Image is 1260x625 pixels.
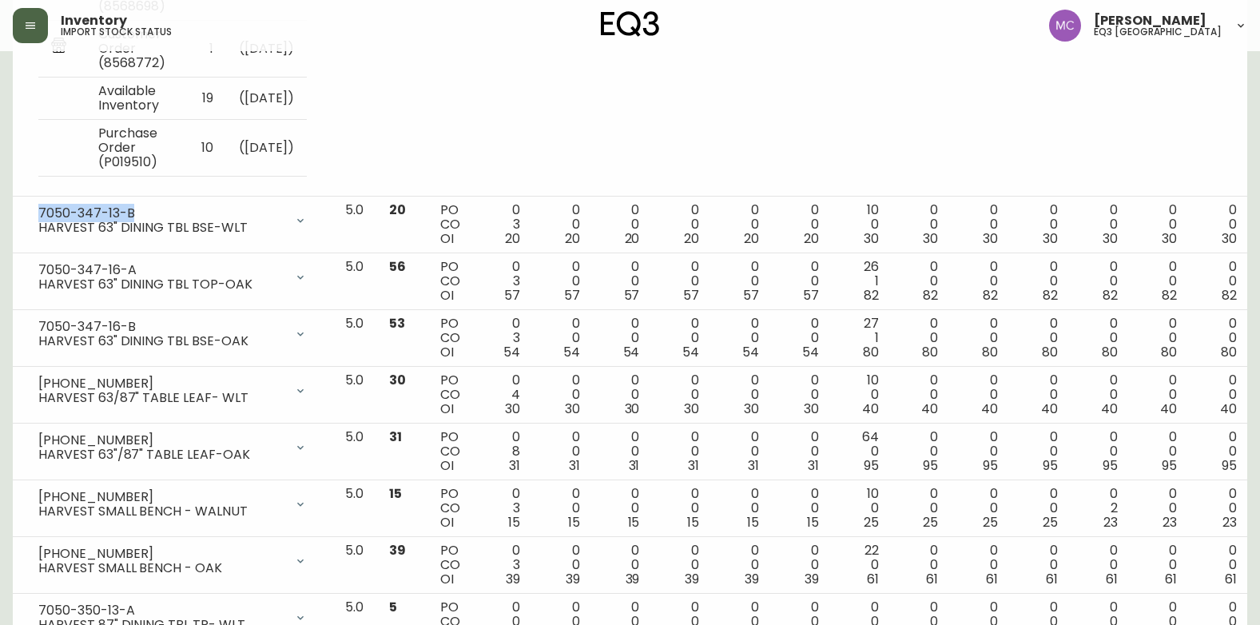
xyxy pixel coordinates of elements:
div: 0 0 [1083,543,1118,587]
div: 0 0 [1202,260,1237,303]
div: [PHONE_NUMBER]HARVEST SMALL BENCH - WALNUT [26,487,320,522]
div: 0 0 [546,373,580,416]
span: 95 [1222,456,1237,475]
div: 0 0 [904,373,938,416]
span: 15 [687,513,699,531]
img: 6dbdb61c5655a9a555815750a11666cc [1049,10,1081,42]
div: HARVEST 63" DINING TBL BSE-OAK [38,334,284,348]
div: 0 3 [486,543,520,587]
div: 0 3 [486,260,520,303]
div: 0 0 [1202,373,1237,416]
div: HARVEST SMALL BENCH - OAK [38,561,284,575]
div: 64 0 [845,430,879,473]
span: 20 [744,229,759,248]
div: 7050-347-16-A [38,263,284,277]
span: OI [440,513,454,531]
span: 40 [1101,400,1118,418]
span: 31 [629,456,640,475]
span: OI [440,229,454,248]
span: 30 [923,229,938,248]
div: 0 0 [546,316,580,360]
span: 5 [389,598,397,616]
span: 95 [923,456,938,475]
span: 31 [509,456,520,475]
div: 0 0 [1024,203,1058,246]
span: 30 [804,400,819,418]
div: 7050-347-13-BHARVEST 63" DINING TBL BSE-WLT [26,203,320,238]
span: 95 [983,456,998,475]
div: 10 0 [845,373,879,416]
span: 56 [389,257,406,276]
div: 0 0 [785,203,819,246]
td: ( [DATE] ) [226,77,308,119]
span: 25 [1043,513,1058,531]
div: 0 0 [964,430,998,473]
span: 39 [685,570,699,588]
span: 54 [802,343,819,361]
div: PO CO [440,260,460,303]
span: 30 [1222,229,1237,248]
span: 80 [1042,343,1058,361]
div: [PHONE_NUMBER] [38,433,284,448]
span: 57 [504,286,520,305]
td: 19 [186,77,226,119]
span: 23 [1103,513,1118,531]
div: 0 4 [486,373,520,416]
div: 0 0 [725,260,759,303]
div: 0 0 [665,543,699,587]
span: 54 [682,343,699,361]
div: 0 0 [546,260,580,303]
span: 61 [1165,570,1177,588]
span: 31 [748,456,759,475]
div: 10 0 [845,203,879,246]
div: 0 0 [606,543,640,587]
span: 40 [1220,400,1237,418]
div: 0 0 [606,203,640,246]
div: PO CO [440,543,460,587]
div: 0 0 [1024,260,1058,303]
div: 0 0 [785,543,819,587]
span: 30 [565,400,580,418]
div: [PHONE_NUMBER] [38,547,284,561]
span: 82 [983,286,998,305]
div: [PHONE_NUMBER]HARVEST 63/87" TABLE LEAF- WLT [26,373,320,408]
div: 0 0 [1024,316,1058,360]
span: 23 [1163,513,1177,531]
span: 54 [623,343,640,361]
td: Purchase Order (P019510) [85,119,186,176]
div: 0 0 [665,430,699,473]
span: 20 [505,229,520,248]
div: 0 0 [725,373,759,416]
div: PO CO [440,373,460,416]
div: 0 0 [665,316,699,360]
div: 0 0 [904,543,938,587]
span: 80 [863,343,879,361]
span: 40 [1041,400,1058,418]
div: 0 0 [1202,316,1237,360]
span: 30 [505,400,520,418]
div: 0 0 [546,203,580,246]
div: 0 0 [1143,203,1178,246]
span: 30 [744,400,759,418]
div: 0 0 [1083,316,1118,360]
div: 0 0 [665,487,699,530]
span: 82 [1103,286,1118,305]
span: OI [440,343,454,361]
span: 61 [1106,570,1118,588]
span: 54 [742,343,759,361]
div: 0 0 [606,373,640,416]
span: 39 [566,570,580,588]
td: ( [DATE] ) [226,119,308,176]
span: 95 [1103,456,1118,475]
span: 31 [808,456,819,475]
td: 5.0 [332,537,376,594]
span: 61 [1046,570,1058,588]
div: 7050-350-13-A [38,603,284,618]
div: 0 0 [546,543,580,587]
span: OI [440,286,454,305]
span: 30 [684,400,699,418]
div: 0 0 [1024,543,1058,587]
div: 0 0 [546,487,580,530]
span: [PERSON_NAME] [1094,14,1206,27]
div: HARVEST 63" DINING TBL BSE-WLT [38,221,284,235]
